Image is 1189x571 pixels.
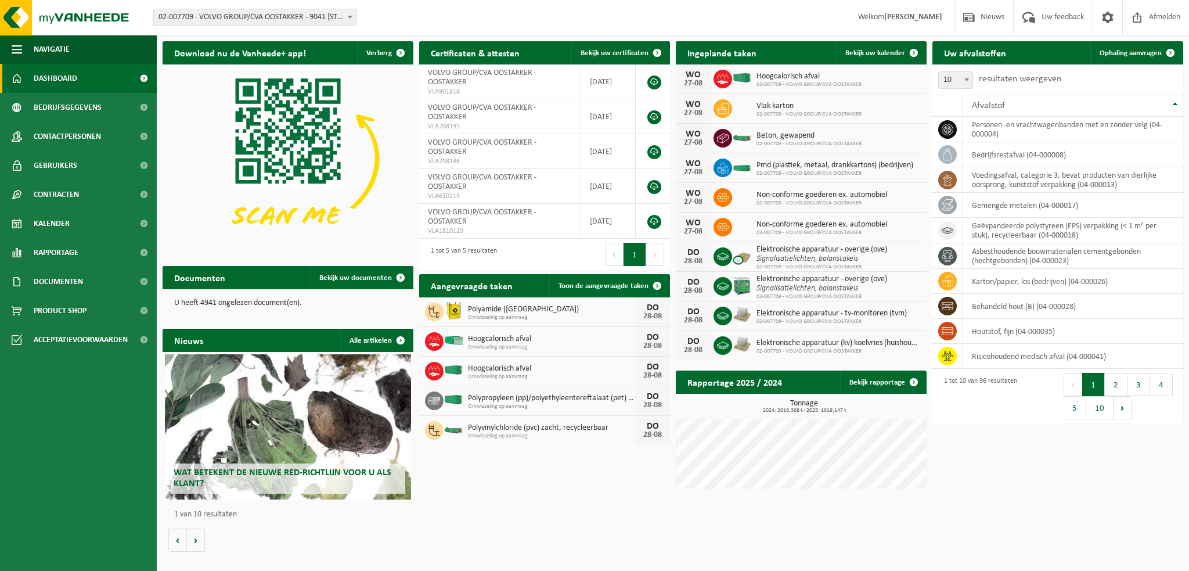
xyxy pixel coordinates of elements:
[1150,373,1173,396] button: 4
[756,254,858,263] i: Signalisatielichten, balanstakels
[428,87,572,96] span: VLA901818
[34,151,77,180] span: Gebruikers
[581,169,636,204] td: [DATE]
[357,41,412,64] button: Verberg
[676,371,794,393] h2: Rapportage 2025 / 2024
[641,392,664,401] div: DO
[939,72,972,88] span: 10
[682,337,705,346] div: DO
[428,192,572,201] span: VLA610215
[732,305,752,325] img: LP-PA-00000-WDN-11
[646,243,664,266] button: Next
[1100,49,1162,57] span: Ophaling aanvragen
[428,138,536,156] span: VOLVO GROUP/CVA OOSTAKKER - OOSTAKKER
[682,70,705,80] div: WO
[682,257,705,265] div: 28-08
[34,35,70,64] span: Navigatie
[163,64,413,253] img: Download de VHEPlus App
[168,529,187,552] button: Vorige
[428,157,572,166] span: VLA708146
[187,529,205,552] button: Volgende
[581,99,636,134] td: [DATE]
[549,274,669,297] a: Toon de aangevraagde taken
[641,422,664,431] div: DO
[340,329,412,352] a: Alle artikelen
[319,274,392,282] span: Bekijk uw documenten
[756,309,907,318] span: Elektronische apparatuur - tv-monitoren (tvm)
[963,218,1183,243] td: geëxpandeerde polystyreen (EPS) verpakking (< 1 m² per stuk), recycleerbaar (04-000018)
[174,468,391,489] span: Wat betekent de nieuwe RED-richtlijn voor u als klant?
[34,296,87,325] span: Product Shop
[34,325,128,354] span: Acceptatievoorwaarden
[559,282,648,290] span: Toon de aangevraagde taken
[468,305,635,314] span: Polyamide ([GEOGRAPHIC_DATA])
[676,41,768,64] h2: Ingeplande taken
[732,246,752,265] img: PB-CU
[34,209,70,238] span: Kalender
[571,41,669,64] a: Bekijk uw certificaten
[165,354,410,500] a: Wat betekent de nieuwe RED-richtlijn voor u als klant?
[468,374,635,380] span: Omwisseling op aanvraag
[468,403,635,410] span: Omwisseling op aanvraag
[963,193,1183,218] td: gemengde metalen (04-000017)
[641,313,664,321] div: 28-08
[444,394,463,405] img: HK-XC-40-GN-00
[444,365,463,375] img: HK-XC-40-GN-00
[1086,396,1114,419] button: 10
[641,362,664,372] div: DO
[732,73,752,83] img: HK-XC-40-GN-00
[428,173,536,191] span: VOLVO GROUP/CVA OOSTAKKER - OOSTAKKER
[756,102,862,111] span: Vlak karton
[428,69,536,87] span: VOLVO GROUP/CVA OOSTAKKER - OOSTAKKER
[444,424,463,434] img: HK-XC-10-GN-00
[34,180,79,209] span: Contracten
[163,41,318,64] h2: Download nu de Vanheede+ app!
[641,333,664,342] div: DO
[444,335,463,346] img: HK-XP-30-GN-00
[938,71,973,89] span: 10
[756,191,887,200] span: Non-conforme goederen ex. automobiel
[979,74,1061,84] label: resultaten weergeven
[963,269,1183,294] td: karton/papier, los (bedrijven) (04-000026)
[34,267,83,296] span: Documenten
[641,431,664,439] div: 28-08
[154,9,356,26] span: 02-007709 - VOLVO GROUP/CVA OOSTAKKER - 9041 OOSTAKKER, SMALLEHEERWEG 31
[682,287,705,295] div: 28-08
[840,371,925,394] a: Bekijk rapportage
[425,242,497,267] div: 1 tot 5 van 5 resultaten
[682,228,705,236] div: 27-08
[756,111,862,118] span: 02-007709 - VOLVO GROUP/CVA OOSTAKKER
[972,101,1005,110] span: Afvalstof
[444,301,463,321] img: LP-BB-01000-PPR-11
[428,208,536,226] span: VOLVO GROUP/CVA OOSTAKKER - OOSTAKKER
[163,329,215,351] h2: Nieuws
[756,220,887,229] span: Non-conforme goederen ex. automobiel
[682,109,705,117] div: 27-08
[1090,41,1182,64] a: Ophaling aanvragen
[682,189,705,198] div: WO
[963,294,1183,319] td: behandeld hout (B) (04-000028)
[34,64,77,93] span: Dashboard
[682,346,705,354] div: 28-08
[756,264,887,271] span: 02-007709 - VOLVO GROUP/CVA OOSTAKKER
[34,238,78,267] span: Rapportage
[938,372,1017,421] div: 1 tot 10 van 96 resultaten
[682,400,927,414] h3: Tonnage
[756,131,862,141] span: Beton, gewapend
[1114,396,1132,419] button: Next
[641,372,664,380] div: 28-08
[641,401,664,410] div: 28-08
[641,342,664,350] div: 28-08
[756,275,887,284] span: Elektronische apparatuur - overige (ove)
[153,9,356,26] span: 02-007709 - VOLVO GROUP/CVA OOSTAKKER - 9041 OOSTAKKER, SMALLEHEERWEG 31
[581,49,648,57] span: Bekijk uw certificaten
[682,307,705,317] div: DO
[682,218,705,228] div: WO
[605,243,624,266] button: Previous
[682,80,705,88] div: 27-08
[756,245,887,254] span: Elektronische apparatuur - overige (ove)
[428,103,536,121] span: VOLVO GROUP/CVA OOSTAKKER - OOSTAKKER
[756,348,921,355] span: 02-007709 - VOLVO GROUP/CVA OOSTAKKER
[419,274,524,297] h2: Aangevraagde taken
[756,293,887,300] span: 02-007709 - VOLVO GROUP/CVA OOSTAKKER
